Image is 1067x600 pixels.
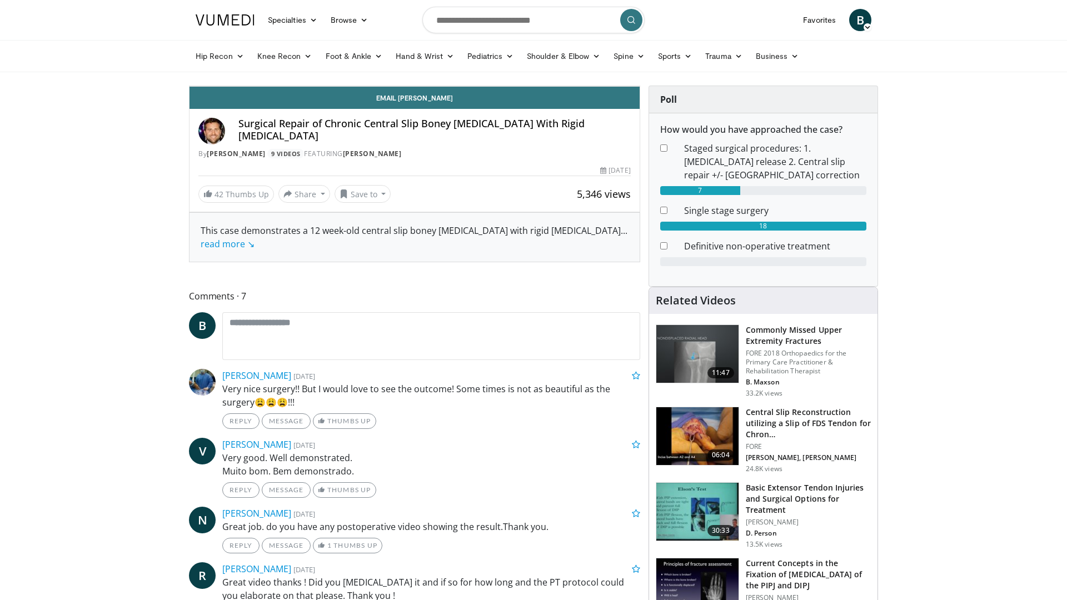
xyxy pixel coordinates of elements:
a: Business [749,45,806,67]
p: [PERSON_NAME], [PERSON_NAME] [746,453,871,462]
a: Message [262,538,311,553]
a: 06:04 Central Slip Reconstruction utilizing a Slip of FDS Tendon for Chron… FORE [PERSON_NAME], [... [656,407,871,473]
button: Share [278,185,330,203]
dd: Staged surgical procedures: 1. [MEDICAL_DATA] release 2. Central slip repair +/- [GEOGRAPHIC_DATA... [676,142,875,182]
a: Specialties [261,9,324,31]
p: Very nice surgery!! But I would love to see the outcome! Some times is not as beautiful as the su... [222,382,640,409]
a: Reply [222,413,260,429]
h3: Current Concepts in the Fixation of [MEDICAL_DATA] of the PIPJ and DIPJ [746,558,871,591]
small: [DATE] [293,564,315,574]
img: bed40874-ca21-42dc-8a42-d9b09b7d8d58.150x105_q85_crop-smart_upscale.jpg [656,483,739,541]
a: B [189,312,216,339]
button: Save to [335,185,391,203]
a: Reply [222,482,260,498]
a: Reply [222,538,260,553]
a: 9 Videos [267,149,304,158]
a: Favorites [796,9,842,31]
a: Message [262,482,311,498]
div: 18 [660,222,866,231]
a: [PERSON_NAME] [222,369,291,382]
a: [PERSON_NAME] [207,149,266,158]
a: R [189,562,216,589]
a: Foot & Ankle [319,45,390,67]
a: Shoulder & Elbow [520,45,607,67]
h3: Commonly Missed Upper Extremity Fractures [746,324,871,347]
a: Trauma [699,45,749,67]
a: Thumbs Up [313,482,376,498]
a: Spine [607,45,651,67]
span: 30:33 [707,525,734,536]
p: B. Maxson [746,378,871,387]
p: FORE 2018 Orthopaedics for the Primary Care Practitioner & Rehabilitation Therapist [746,349,871,376]
a: Pediatrics [461,45,520,67]
div: 7 [660,186,740,195]
strong: Poll [660,93,677,106]
p: Very good. Well demonstrated. Muito bom. Bem demonstrado. [222,451,640,478]
a: Hand & Wrist [389,45,461,67]
p: 24.8K views [746,464,782,473]
h6: How would you have approached the case? [660,124,866,135]
dd: Definitive non-operative treatment [676,239,875,253]
img: b2c65235-e098-4cd2-ab0f-914df5e3e270.150x105_q85_crop-smart_upscale.jpg [656,325,739,383]
a: Hip Recon [189,45,251,67]
video-js: Video Player [190,86,640,87]
input: Search topics, interventions [422,7,645,33]
a: V [189,438,216,464]
small: [DATE] [293,440,315,450]
a: [PERSON_NAME] [222,438,291,451]
h3: Central Slip Reconstruction utilizing a Slip of FDS Tendon for Chron… [746,407,871,440]
a: Email [PERSON_NAME] [190,87,640,109]
span: 5,346 views [577,187,631,201]
a: N [189,507,216,533]
p: [PERSON_NAME] [746,518,871,527]
a: read more ↘ [201,238,255,250]
a: Sports [651,45,699,67]
small: [DATE] [293,509,315,519]
h3: Basic Extensor Tendon Injuries and Surgical Options for Treatment [746,482,871,516]
p: Great job. do you have any postoperative video showing the result.Thank you. [222,520,640,533]
h4: Surgical Repair of Chronic Central Slip Boney [MEDICAL_DATA] With Rigid [MEDICAL_DATA] [238,118,631,142]
p: FORE [746,442,871,451]
p: D. Person [746,529,871,538]
p: 33.2K views [746,389,782,398]
a: 1 Thumbs Up [313,538,382,553]
span: 42 [215,189,223,199]
img: VuMedi Logo [196,14,255,26]
a: B [849,9,871,31]
a: Thumbs Up [313,413,376,429]
span: 1 [327,541,332,549]
a: Message [262,413,311,429]
div: By FEATURING [198,149,631,159]
img: Avatar [198,118,225,144]
a: Knee Recon [251,45,319,67]
div: This case demonstrates a 12 week-old central slip boney [MEDICAL_DATA] with rigid [MEDICAL_DATA] [201,224,629,251]
small: [DATE] [293,371,315,381]
span: 06:04 [707,449,734,461]
p: 13.5K views [746,540,782,549]
span: Comments 7 [189,289,640,303]
a: [PERSON_NAME] [222,507,291,519]
a: [PERSON_NAME] [222,563,291,575]
a: [PERSON_NAME] [343,149,402,158]
h4: Related Videos [656,294,736,307]
img: Avatar [189,369,216,396]
span: 11:47 [707,367,734,378]
a: 42 Thumbs Up [198,186,274,203]
a: 11:47 Commonly Missed Upper Extremity Fractures FORE 2018 Orthopaedics for the Primary Care Pract... [656,324,871,398]
div: [DATE] [600,166,630,176]
dd: Single stage surgery [676,204,875,217]
a: 30:33 Basic Extensor Tendon Injuries and Surgical Options for Treatment [PERSON_NAME] D. Person 1... [656,482,871,549]
a: Browse [324,9,375,31]
img: a3caf157-84ca-44da-b9c8-ceb8ddbdfb08.150x105_q85_crop-smart_upscale.jpg [656,407,739,465]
